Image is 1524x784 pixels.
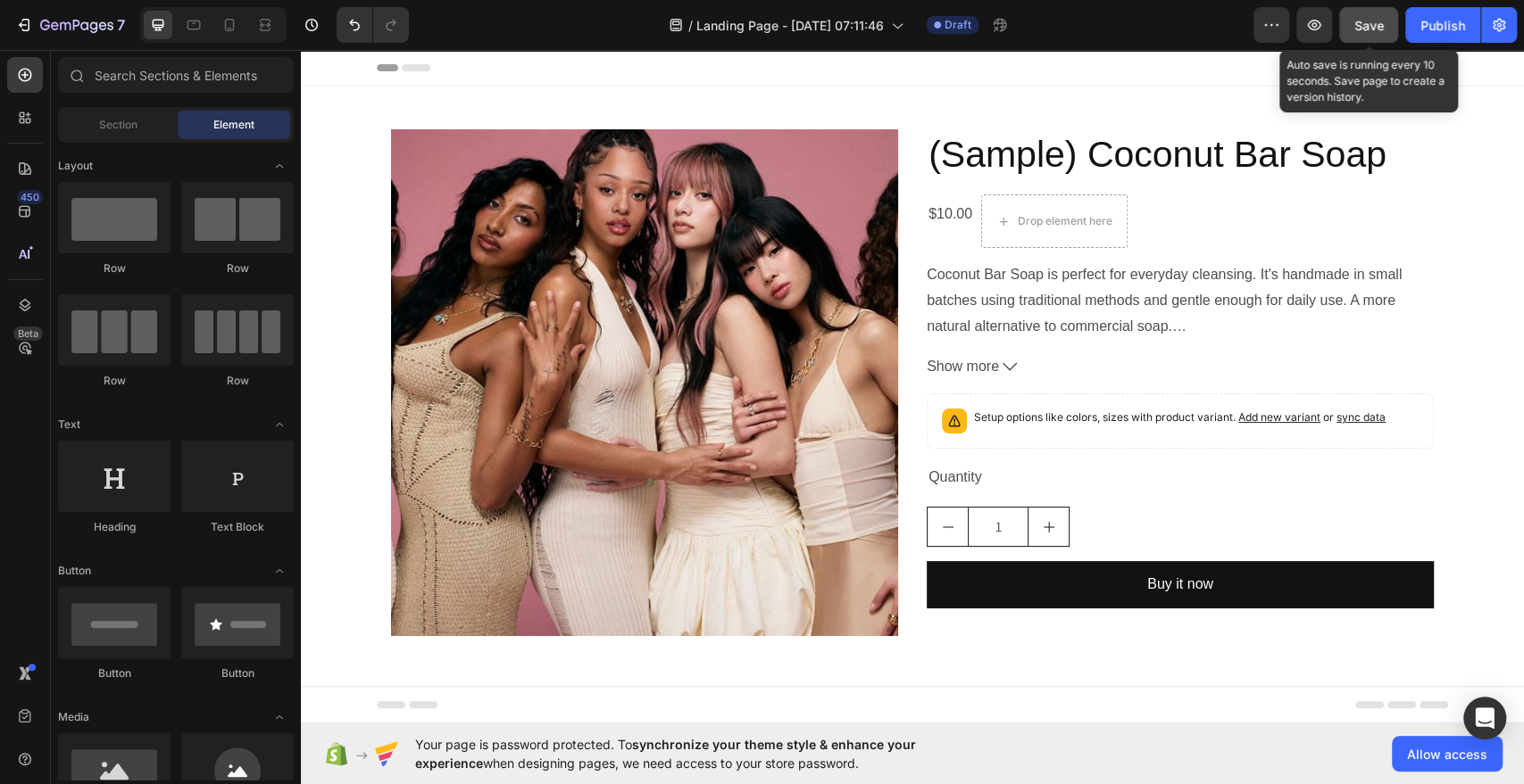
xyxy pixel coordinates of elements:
span: Element [213,117,254,133]
span: synchronize your theme style & enhance your experience [415,737,916,771]
div: Coconut Bar Soap is perfect for everyday cleansing. It's handmade in small batches using traditio... [626,212,1133,289]
p: 7 [117,14,125,36]
button: Save [1339,7,1398,43]
p: Setup options like colors, sizes with product variant. [673,359,1085,376]
button: 7 [7,7,133,43]
div: Row [181,260,294,276]
div: Publish [1420,16,1465,35]
button: decrement [627,458,667,496]
div: Heading [58,519,171,535]
div: Buy it now [846,522,912,548]
div: Beta [13,326,43,341]
div: Row [58,373,171,389]
button: Publish [1405,7,1480,43]
button: Allow access [1392,736,1503,772]
span: Your page is password protected. To when designing pages, we need access to your store password. [415,735,986,772]
span: Text [58,417,80,433]
h2: (Sample) Coconut Bar Soap [626,79,1133,130]
span: Button [58,563,91,579]
div: Undo/Redo [337,7,409,43]
span: Save [1354,18,1384,33]
span: Toggle open [265,557,294,585]
div: Button [58,665,171,681]
div: Button [181,665,294,681]
span: Toggle open [265,703,294,731]
span: Landing Page - [DATE] 07:11:46 [696,16,884,35]
span: Allow access [1407,745,1487,763]
button: Show more [626,304,1133,330]
div: Open Intercom Messenger [1463,697,1506,739]
div: 450 [17,190,43,204]
div: Drop element here [717,164,812,178]
span: Media [58,709,89,725]
button: increment [728,458,768,496]
div: $10.00 [626,150,673,179]
span: or [1020,360,1085,374]
div: Row [181,373,294,389]
div: Quantity [626,413,1133,442]
div: Row [58,260,171,276]
span: / [688,16,693,35]
span: Add new variant [937,360,1020,374]
span: Layout [58,158,93,174]
input: Search Sections & Elements [58,57,294,93]
button: Buy it now [626,511,1133,558]
span: Toggle open [265,152,294,180]
span: sync data [1036,360,1085,374]
div: Text Block [181,519,294,535]
iframe: Design area [301,50,1524,723]
input: quantity [667,458,728,496]
span: Show more [626,304,698,330]
span: Section [99,117,137,133]
span: Toggle open [265,410,294,439]
span: Draft [945,17,971,33]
